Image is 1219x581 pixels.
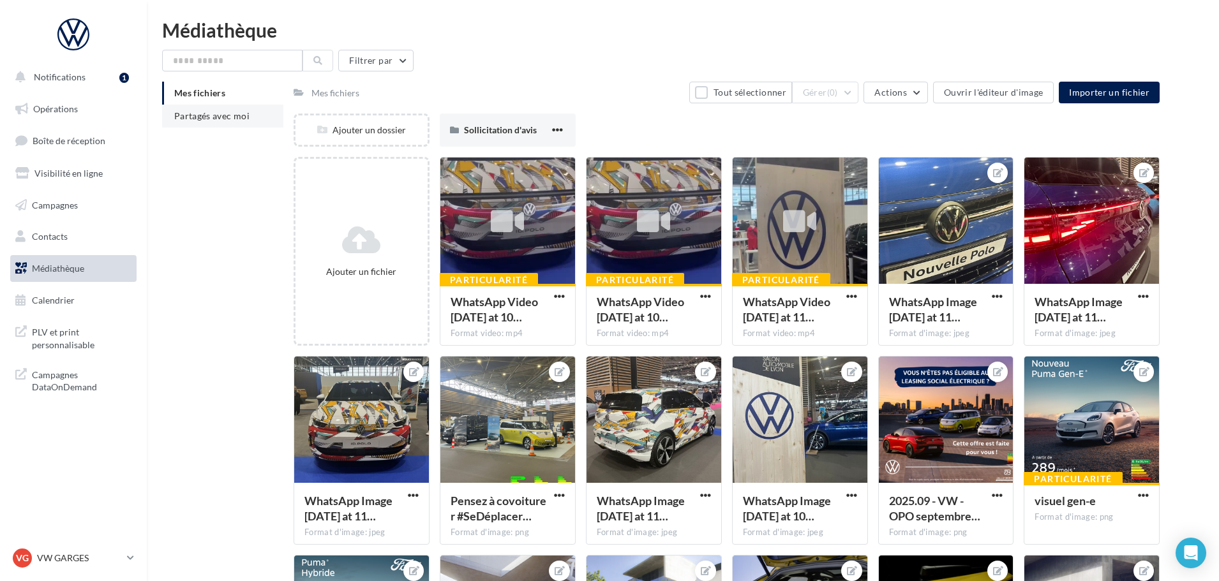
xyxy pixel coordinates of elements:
[889,527,1003,538] div: Format d'image: png
[743,295,830,324] span: WhatsApp Video 2025-09-24 at 11.10.27
[451,295,538,324] span: WhatsApp Video 2025-09-24 at 10.55.05
[1035,511,1149,523] div: Format d'image: png
[8,318,139,356] a: PLV et print personnalisable
[1176,538,1206,568] div: Open Intercom Messenger
[32,295,75,305] span: Calendrier
[1069,87,1149,98] span: Importer un fichier
[889,328,1003,339] div: Format d'image: jpeg
[792,82,859,103] button: Gérer(0)
[597,295,684,324] span: WhatsApp Video 2025-09-24 at 10.55.05
[8,192,139,219] a: Campagnes
[8,287,139,314] a: Calendrier
[597,527,711,538] div: Format d'image: jpeg
[34,71,86,82] span: Notifications
[1035,328,1149,339] div: Format d'image: jpeg
[743,494,831,523] span: WhatsApp Image 2025-09-24 at 10.54.56 (1)
[301,265,423,278] div: Ajouter un fichier
[8,127,139,154] a: Boîte de réception
[827,87,838,98] span: (0)
[451,328,565,339] div: Format video: mp4
[1035,295,1123,324] span: WhatsApp Image 2025-09-24 at 11.10.31
[37,552,122,564] p: VW GARGES
[304,494,393,523] span: WhatsApp Image 2025-09-24 at 11.32.37 (1)
[34,168,103,179] span: Visibilité en ligne
[889,494,980,523] span: 2025.09 - VW - OPO septembre - Visuel RS (1)
[874,87,906,98] span: Actions
[295,124,428,136] div: Ajouter un dossier
[32,199,78,210] span: Campagnes
[8,160,139,187] a: Visibilité en ligne
[8,255,139,282] a: Médiathèque
[889,295,977,324] span: WhatsApp Image 2025-09-24 at 11.10.30
[8,223,139,250] a: Contacts
[162,20,1204,40] div: Médiathèque
[174,87,225,98] span: Mes fichiers
[304,527,419,538] div: Format d'image: jpeg
[743,527,857,538] div: Format d'image: jpeg
[933,82,1054,103] button: Ouvrir l'éditeur d'image
[732,273,830,287] div: Particularité
[464,124,537,135] span: Sollicitation d'avis
[451,494,546,523] span: Pensez à covoiturer #SeDéplacerMoinsPolluer
[743,328,857,339] div: Format video: mp4
[32,366,131,393] span: Campagnes DataOnDemand
[16,552,29,564] span: VG
[689,82,791,103] button: Tout sélectionner
[451,527,565,538] div: Format d'image: png
[8,96,139,122] a: Opérations
[586,273,684,287] div: Particularité
[32,263,84,274] span: Médiathèque
[32,323,131,351] span: PLV et print personnalisable
[1024,472,1122,486] div: Particularité
[174,110,250,121] span: Partagés avec moi
[597,328,711,339] div: Format video: mp4
[8,361,139,399] a: Campagnes DataOnDemand
[864,82,927,103] button: Actions
[119,73,129,83] div: 1
[33,135,105,146] span: Boîte de réception
[32,231,68,242] span: Contacts
[440,273,538,287] div: Particularité
[597,494,685,523] span: WhatsApp Image 2025-09-24 at 11.32.37 (2)
[10,546,137,570] a: VG VW GARGES
[1059,82,1160,103] button: Importer un fichier
[8,64,134,91] button: Notifications 1
[1035,494,1096,508] span: visuel gen-e
[338,50,414,71] button: Filtrer par
[33,103,78,114] span: Opérations
[311,87,359,99] div: Mes fichiers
